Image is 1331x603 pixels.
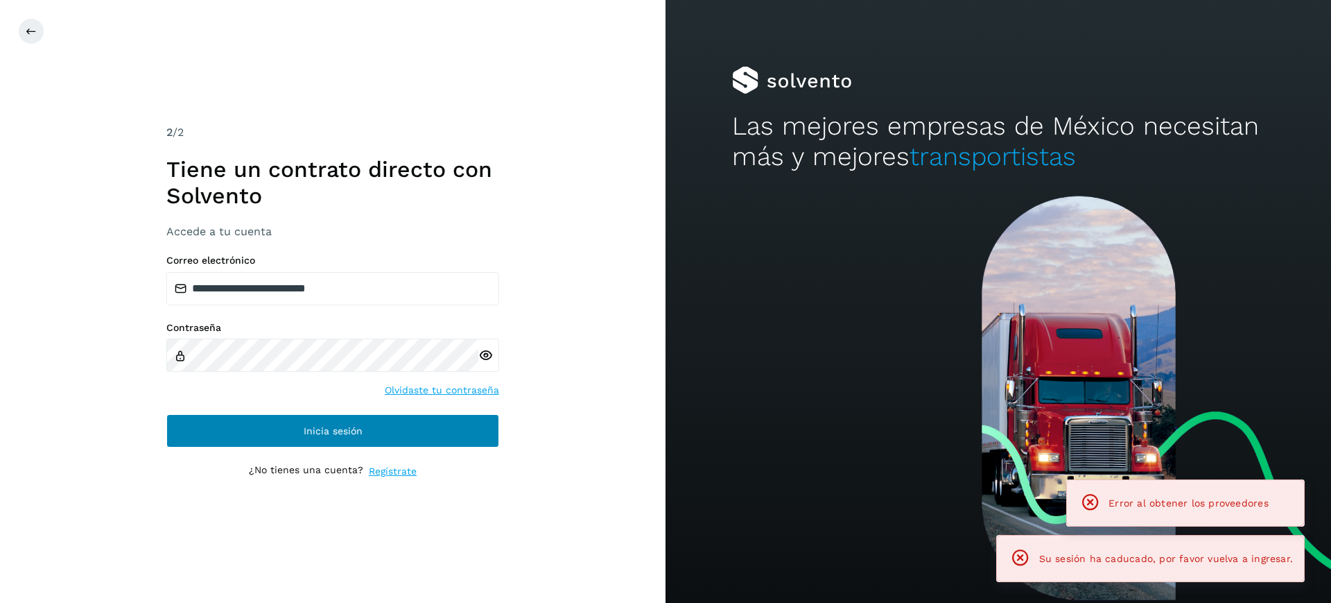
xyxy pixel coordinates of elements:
h2: Las mejores empresas de México necesitan más y mejores [732,111,1264,173]
label: Correo electrónico [166,255,499,266]
span: Error al obtener los proveedores [1108,498,1269,509]
h1: Tiene un contrato directo con Solvento [166,156,499,210]
span: 2 [166,126,173,139]
span: Su sesión ha caducado, por favor vuelva a ingresar. [1039,553,1293,564]
span: Inicia sesión [304,426,363,436]
p: ¿No tienes una cuenta? [249,464,363,479]
span: transportistas [910,142,1076,171]
a: Olvidaste tu contraseña [385,383,499,398]
a: Regístrate [369,464,417,479]
div: /2 [166,124,499,141]
button: Inicia sesión [166,414,499,448]
label: Contraseña [166,322,499,334]
h3: Accede a tu cuenta [166,225,499,238]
